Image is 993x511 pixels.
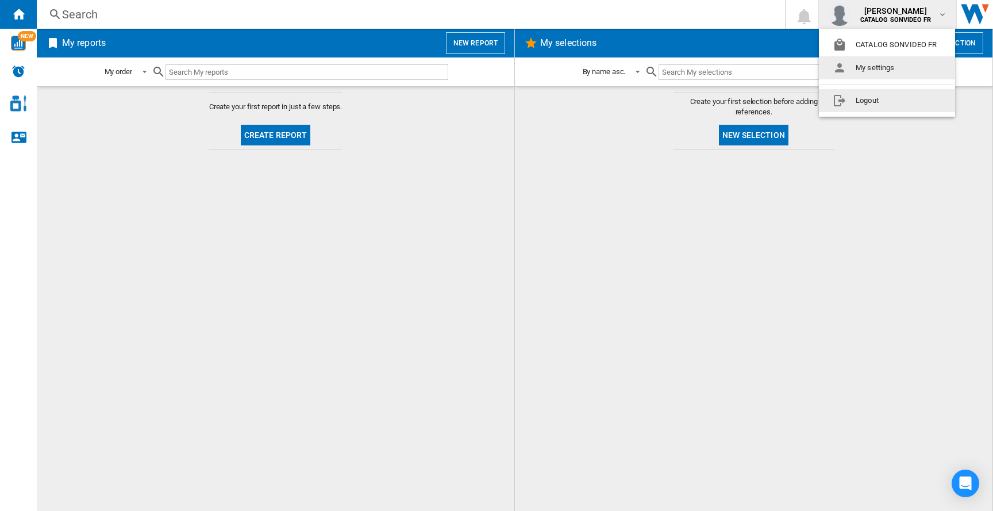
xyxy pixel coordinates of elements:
button: CATALOG SONVIDEO FR [819,33,955,56]
div: Open Intercom Messenger [952,470,979,497]
button: My settings [819,56,955,79]
button: Logout [819,89,955,112]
